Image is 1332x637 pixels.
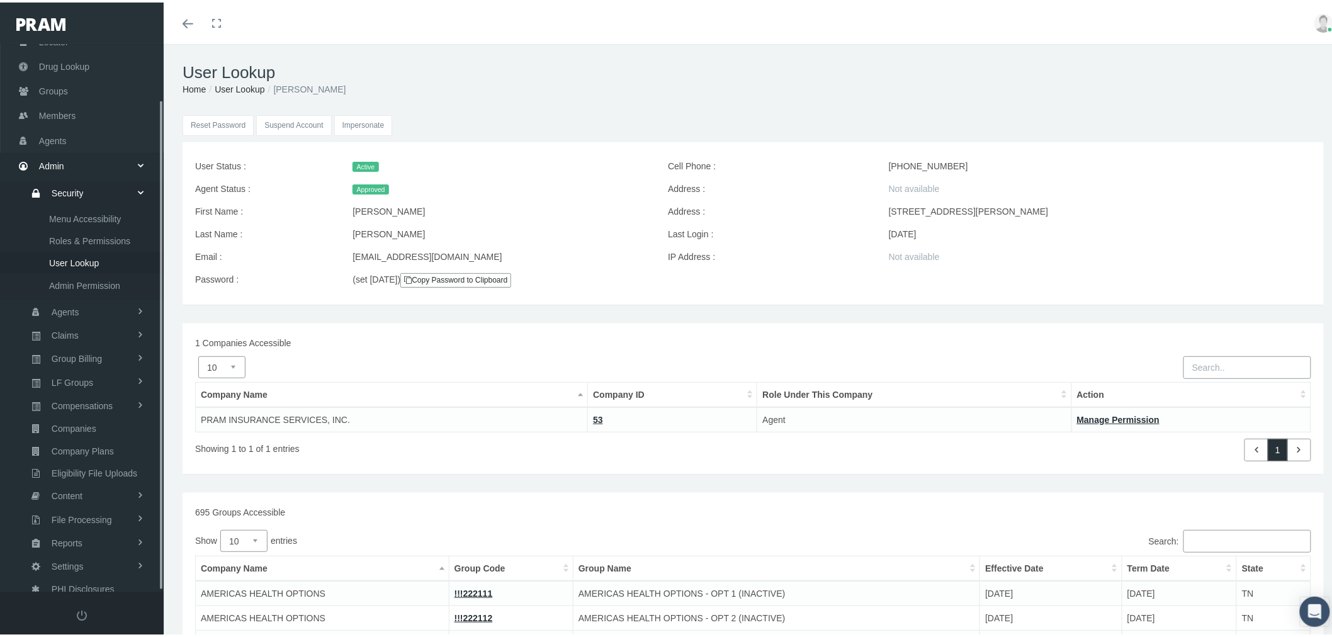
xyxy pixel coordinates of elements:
input: Search.. [1183,354,1311,376]
span: Compensations [52,393,113,414]
span: Members [39,101,76,125]
div: Open Intercom Messenger [1300,594,1330,624]
label: Cell Phone : [658,152,879,175]
span: Roles & Permissions [49,228,130,249]
div: [PERSON_NAME] [343,220,658,243]
a: !!!222111 [454,586,493,596]
span: Approved [353,182,389,192]
span: Eligibility File Uploads [52,460,137,482]
td: PRAM INSURANCE SERVICES, INC. [196,405,588,430]
span: File Processing [52,507,112,528]
th: Group Code: activate to sort column ascending [449,553,573,578]
td: AMERICAS HEALTH OPTIONS [196,578,449,604]
a: 53 [593,412,603,422]
th: Effective Date: activate to sort column ascending [980,553,1122,578]
label: First Name : [186,198,343,220]
div: [DATE] [879,220,1321,243]
td: AMERICAS HEALTH OPTIONS - OPT 2 (INACTIVE) [573,603,980,628]
span: Company Plans [52,438,114,459]
label: Agent Status : [186,175,343,198]
div: [STREET_ADDRESS][PERSON_NAME] [879,198,1321,220]
span: Settings [52,553,84,575]
th: Company ID: activate to sort column ascending [588,380,757,405]
th: State: activate to sort column ascending [1237,553,1311,578]
a: Manage Permission [1077,412,1160,422]
span: Admin [39,152,64,176]
span: Security [52,180,84,201]
div: [PHONE_NUMBER] [879,152,1321,175]
td: TN [1237,578,1311,604]
td: TN [1237,603,1311,628]
input: Search: [1183,527,1311,550]
a: Copy Password to Clipboard [400,271,511,285]
span: Claims [52,322,79,344]
span: Content [52,483,82,504]
td: Agent [757,405,1071,430]
span: Menu Accessibility [49,206,121,227]
div: [PERSON_NAME] [343,198,658,220]
span: Companies [52,415,96,437]
th: Role Under This Company: activate to sort column ascending [757,380,1071,405]
label: Show entries [195,527,753,550]
label: Search: [753,527,1312,550]
span: Group Billing [52,346,102,367]
div: (set [DATE]) [343,266,540,290]
span: Not available [889,181,940,191]
label: 695 Groups Accessible [195,503,285,517]
label: Address : [658,175,879,198]
li: [PERSON_NAME] [265,80,346,94]
a: User Lookup [215,82,264,92]
span: PHI Disclosures [52,576,115,597]
th: Company Name: activate to sort column descending [196,553,449,578]
td: [DATE] [1122,603,1236,628]
span: Drug Lookup [39,52,89,76]
label: Address : [658,198,879,220]
th: Company Name: activate to sort column descending [196,380,588,405]
h1: User Lookup [183,60,1324,80]
td: [DATE] [980,578,1122,604]
span: Groups [39,77,68,101]
label: IP Address : [658,243,879,266]
th: Term Date: activate to sort column ascending [1122,553,1236,578]
label: Password : [186,266,343,290]
a: 1 [1268,436,1288,459]
td: [DATE] [980,603,1122,628]
a: !!!222112 [454,611,493,621]
img: PRAM_20_x_78.png [16,16,65,28]
span: Admin Permission [49,273,120,294]
div: [EMAIL_ADDRESS][DOMAIN_NAME] [343,243,658,266]
span: Reports [52,530,82,551]
div: 1 Companies Accessible [186,334,1321,347]
button: Reset Password [183,113,254,133]
span: Agents [52,299,79,320]
th: Group Name: activate to sort column ascending [573,553,980,578]
input: Impersonate [334,113,393,133]
label: Last Name : [186,220,343,243]
span: User Lookup [49,250,99,271]
a: Home [183,82,206,92]
td: [DATE] [1122,578,1236,604]
td: AMERICAS HEALTH OPTIONS - OPT 1 (INACTIVE) [573,578,980,604]
label: User Status : [186,152,343,175]
td: AMERICAS HEALTH OPTIONS [196,603,449,628]
span: Not available [889,249,940,259]
span: Active [353,159,378,169]
button: Suspend Account [256,113,331,133]
label: Last Login : [658,220,879,243]
th: Action: activate to sort column ascending [1071,380,1311,405]
span: LF Groups [52,369,93,391]
span: Agents [39,127,67,150]
label: Email : [186,243,343,266]
select: Showentries [220,527,268,550]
